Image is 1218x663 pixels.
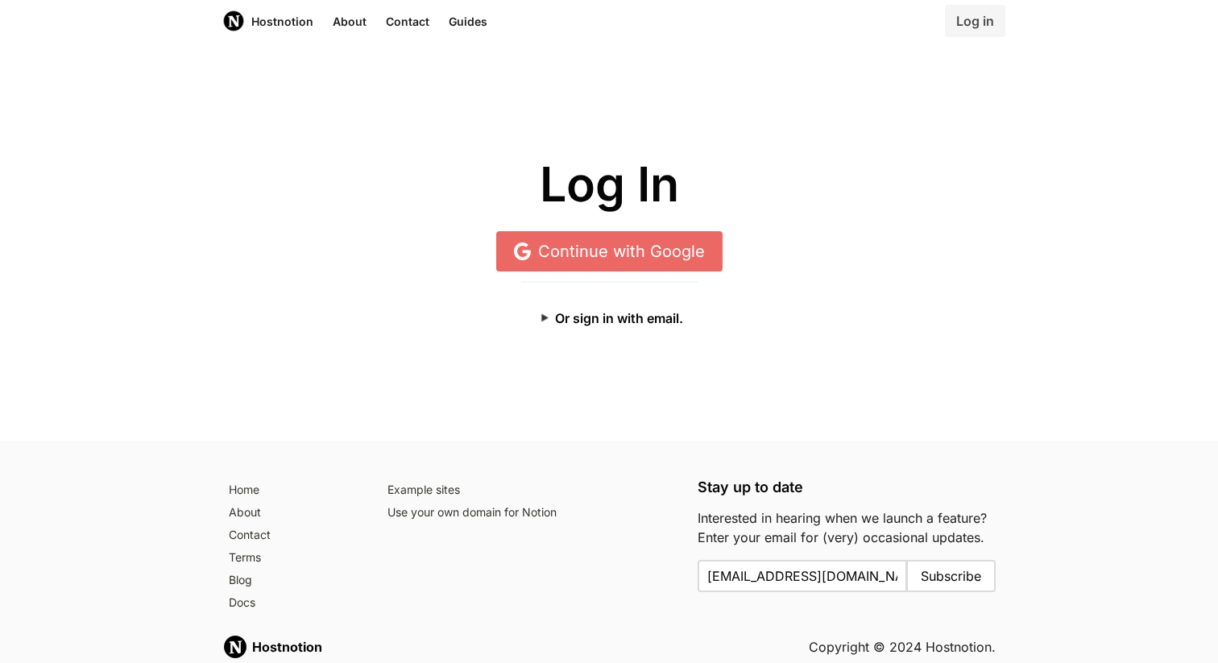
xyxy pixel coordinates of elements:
a: Example sites [381,479,679,502]
a: Log in [945,5,1005,37]
h5: Copyright © 2024 Hostnotion. [809,637,996,657]
a: Contact [222,524,362,547]
strong: Hostnotion [252,639,322,655]
button: Subscribe [906,560,996,592]
h5: Stay up to date [698,479,996,495]
h1: Log In [222,158,996,212]
a: Continue with Google [496,231,723,271]
a: Home [222,479,362,502]
button: Or sign in with email. [521,302,698,334]
input: Enter your email to subscribe to the email list and be notified when we launch [698,560,907,592]
a: About [222,502,362,524]
p: Interested in hearing when we launch a feature? Enter your email for (very) occasional updates. [698,508,996,547]
a: Blog [222,570,362,592]
a: Use your own domain for Notion [381,502,679,524]
a: Terms [222,547,362,570]
img: Hostnotion logo [222,634,248,660]
a: Docs [222,592,362,615]
img: Host Notion logo [222,10,245,32]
